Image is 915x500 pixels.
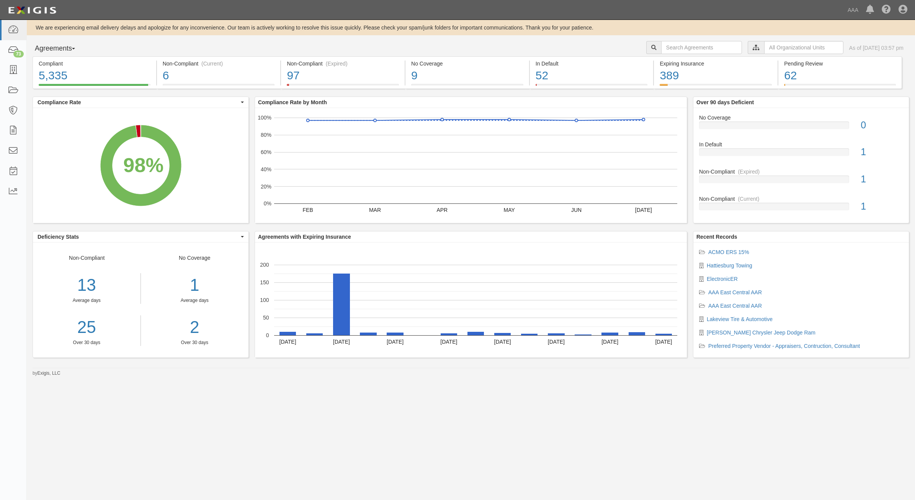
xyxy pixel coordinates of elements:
[33,84,156,90] a: Compliant5,335
[6,3,59,17] img: logo-5460c22ac91f19d4615b14bd174203de0afe785f0fc80cf4dbbc73dc1793850b.png
[33,315,141,339] a: 25
[260,279,269,285] text: 150
[147,297,243,304] div: Average days
[255,243,687,357] svg: A chart.
[536,60,648,67] div: In Default
[261,132,271,138] text: 80%
[157,84,281,90] a: Non-Compliant(Current)6
[708,343,860,349] a: Preferred Property Vendor - Appraisers, Contruction, Consultant
[436,207,448,213] text: APR
[147,273,243,297] div: 1
[163,67,275,84] div: 6
[571,207,582,213] text: JUN
[530,84,654,90] a: In Default52
[287,67,399,84] div: 97
[33,231,248,242] button: Deficiency Stats
[855,200,909,213] div: 1
[258,99,327,105] b: Compliance Rate by Month
[279,339,296,345] text: [DATE]
[654,84,778,90] a: Expiring Insurance389
[405,84,529,90] a: No Coverage9
[693,114,909,121] div: No Coverage
[33,370,60,377] small: by
[855,145,909,159] div: 1
[38,98,239,106] span: Compliance Rate
[708,303,762,309] a: AAA East Central AAR
[326,60,348,67] div: (Expired)
[882,5,891,15] i: Help Center - Complianz
[655,339,672,345] text: [DATE]
[536,67,648,84] div: 52
[784,67,896,84] div: 62
[784,60,896,67] div: Pending Review
[699,195,903,216] a: Non-Compliant(Current)1
[699,114,903,141] a: No Coverage0
[707,262,752,269] a: Hattiesburg Towing
[661,41,742,54] input: Search Agreements
[255,108,687,223] svg: A chart.
[261,166,271,172] text: 40%
[411,67,523,84] div: 9
[660,67,772,84] div: 389
[27,24,915,31] div: We are experiencing email delivery delays and apologize for any inconvenience. Our team is active...
[707,276,738,282] a: ElectronicER
[261,149,271,155] text: 60%
[855,172,909,186] div: 1
[699,141,903,168] a: In Default1
[849,44,904,52] div: As of [DATE] 03:57 pm
[261,183,271,189] text: 20%
[778,84,902,90] a: Pending Review62
[387,339,404,345] text: [DATE]
[33,108,248,223] svg: A chart.
[147,315,243,339] a: 2
[696,99,754,105] b: Over 90 days Deficient
[844,2,862,18] a: AAA
[440,339,457,345] text: [DATE]
[260,297,269,303] text: 100
[38,233,239,241] span: Deficiency Stats
[303,207,313,213] text: FEB
[201,60,223,67] div: (Current)
[601,339,618,345] text: [DATE]
[141,254,249,346] div: No Coverage
[708,249,749,255] a: ACMO ERS 15%
[693,141,909,148] div: In Default
[708,289,762,295] a: AAA East Central AAR
[33,97,248,108] button: Compliance Rate
[411,60,523,67] div: No Coverage
[699,168,903,195] a: Non-Compliant(Expired)1
[635,207,652,213] text: [DATE]
[258,234,351,240] b: Agreements with Expiring Insurance
[33,273,141,297] div: 13
[33,254,141,346] div: Non-Compliant
[333,339,350,345] text: [DATE]
[369,207,381,213] text: MAR
[264,200,271,207] text: 0%
[738,168,760,175] div: (Expired)
[504,207,515,213] text: MAY
[281,84,405,90] a: Non-Compliant(Expired)97
[263,315,269,321] text: 50
[260,262,269,268] text: 200
[707,330,815,336] a: [PERSON_NAME] Chrysler Jeep Dodge Ram
[693,168,909,175] div: Non-Compliant
[147,339,243,346] div: Over 30 days
[39,67,150,84] div: 5,335
[287,60,399,67] div: Non-Compliant (Expired)
[548,339,565,345] text: [DATE]
[258,115,271,121] text: 100%
[38,370,60,376] a: Exigis, LLC
[33,297,141,304] div: Average days
[660,60,772,67] div: Expiring Insurance
[707,316,773,322] a: Lakeview Tire & Automotive
[33,339,141,346] div: Over 30 days
[13,51,24,57] div: 73
[123,151,163,179] div: 98%
[855,118,909,132] div: 0
[738,195,759,203] div: (Current)
[163,60,275,67] div: Non-Compliant (Current)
